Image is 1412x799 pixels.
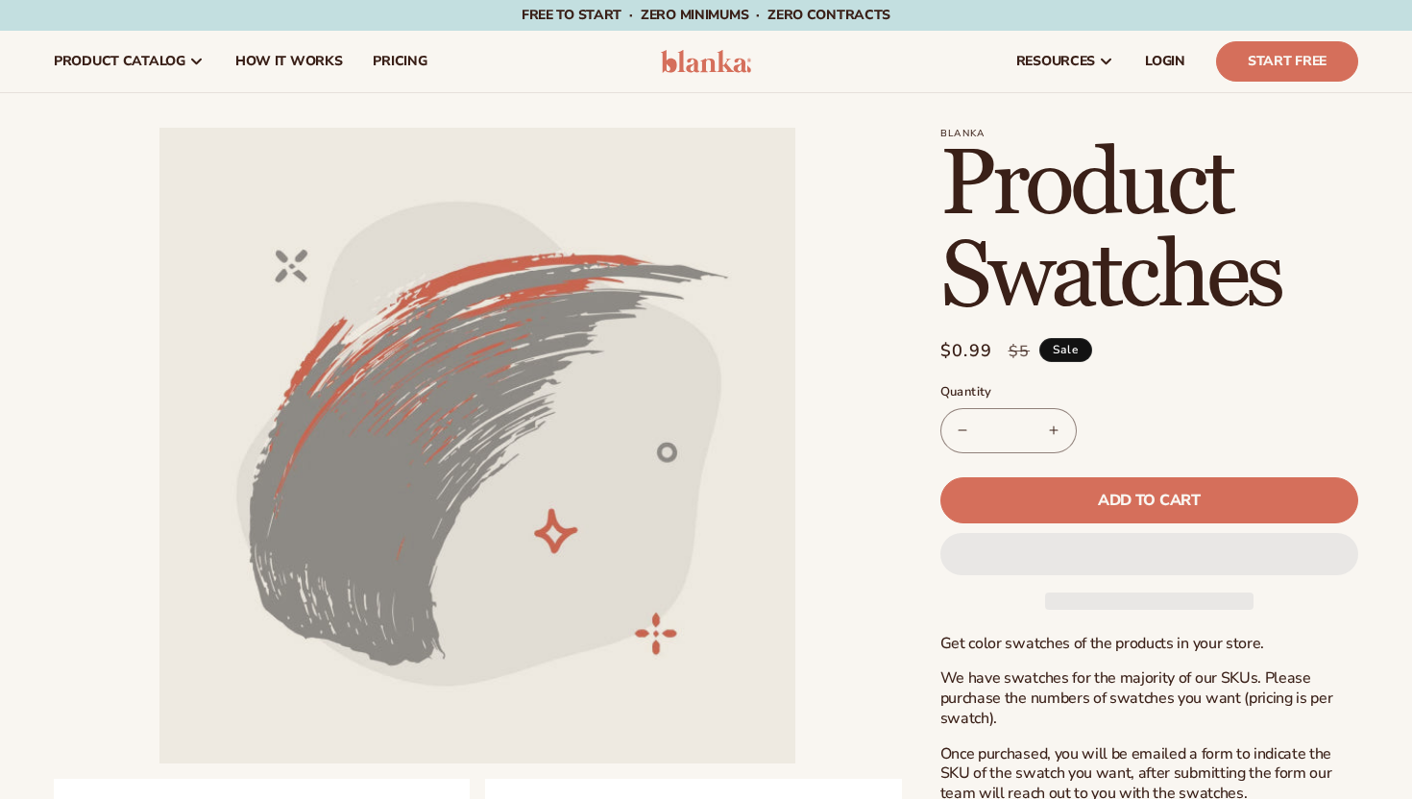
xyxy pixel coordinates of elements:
a: pricing [357,31,442,92]
button: Add to cart [940,477,1358,523]
a: Start Free [1216,41,1358,82]
label: Quantity [940,383,1358,402]
span: $0.99 [940,338,993,364]
p: Blanka [940,128,1358,139]
p: We have swatches for the majority of our SKUs. Please purchase the numbers of swatches you want (... [940,668,1358,728]
span: How It Works [235,54,343,69]
a: LOGIN [1130,31,1201,92]
a: How It Works [220,31,358,92]
span: resources [1016,54,1095,69]
span: product catalog [54,54,185,69]
span: Add to cart [1098,493,1200,508]
span: Free to start · ZERO minimums · ZERO contracts [522,6,890,24]
s: $5 [1009,340,1031,363]
p: Get color swatches of the products in your store. [940,634,1358,654]
span: Sale [1039,338,1092,362]
a: resources [1001,31,1130,92]
span: LOGIN [1145,54,1185,69]
img: logo [661,50,752,73]
a: product catalog [38,31,220,92]
h1: Product Swatches [940,139,1358,324]
span: pricing [373,54,426,69]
